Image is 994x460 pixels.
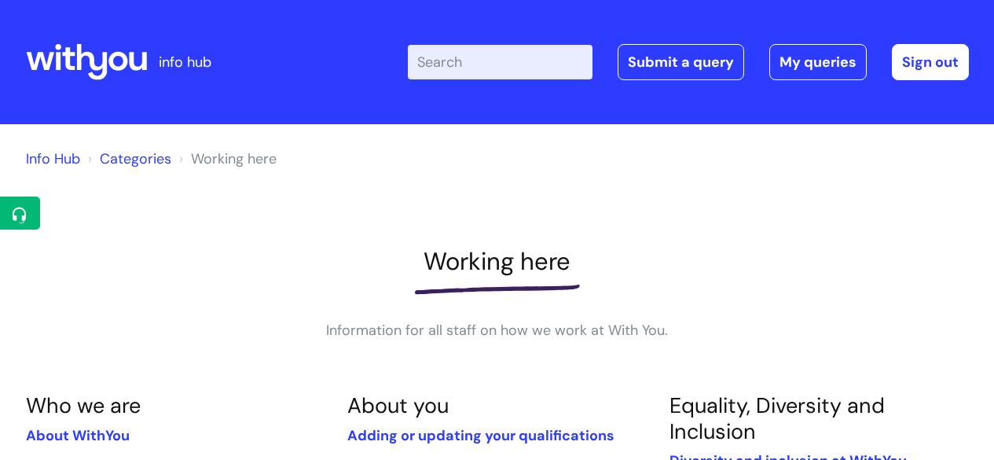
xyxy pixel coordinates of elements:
a: Adding or updating your qualifications [347,426,614,445]
a: Submit a query [618,44,744,80]
p: Information for all staff on how we work at With You. [262,318,733,343]
li: Solution home [84,146,171,171]
a: Who we are [26,392,141,419]
a: About you [347,392,449,419]
a: Categories [100,149,171,168]
a: My queries [769,44,867,80]
a: Equality, Diversity and Inclusion [669,392,885,444]
a: Info Hub [26,149,80,168]
a: Sign out [892,44,969,80]
li: Working here [175,146,277,171]
a: About WithYou [26,426,130,445]
p: info hub [159,50,211,75]
div: | - [408,44,969,80]
h1: Working here [26,247,969,276]
input: Search [408,45,592,79]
